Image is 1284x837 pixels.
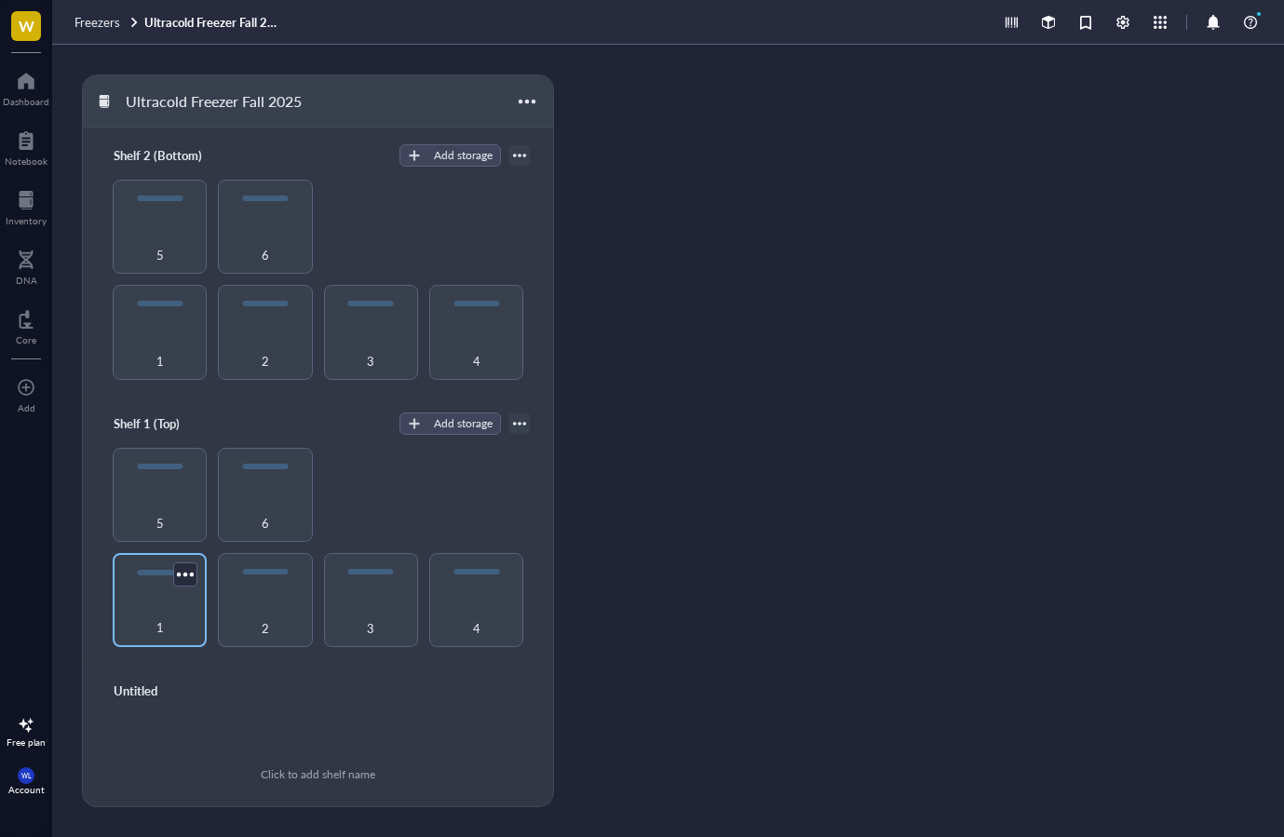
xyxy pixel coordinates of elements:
a: Dashboard [3,66,49,107]
div: DNA [16,275,37,286]
a: Notebook [5,126,47,167]
span: 3 [367,618,374,639]
div: Add storage [434,415,493,432]
div: Untitled [105,678,217,704]
a: Inventory [6,185,47,226]
div: Click to add shelf name [261,766,375,783]
a: Ultracold Freezer Fall 2025 [144,14,284,31]
span: WL [21,772,31,779]
span: 2 [262,618,269,639]
div: Inventory [6,215,47,226]
a: DNA [16,245,37,286]
div: Account [8,784,45,795]
span: 6 [262,245,269,265]
div: Free plan [7,736,46,748]
div: Ultracold Freezer Fall 2025 [117,86,310,117]
span: 2 [262,351,269,371]
a: Core [16,304,36,345]
span: 4 [473,351,480,371]
button: Add storage [399,412,501,435]
span: 4 [473,618,480,639]
div: Notebook [5,155,47,167]
div: Add storage [434,147,493,164]
div: Dashboard [3,96,49,107]
button: Add storage [399,144,501,167]
div: Shelf 2 (Bottom) [105,142,217,169]
span: Freezers [74,13,120,31]
span: 5 [156,245,164,265]
span: 6 [262,513,269,533]
span: W [19,14,34,37]
span: 5 [156,513,164,533]
div: Shelf 1 (Top) [105,411,217,437]
div: Core [16,334,36,345]
a: Freezers [74,14,141,31]
span: 1 [156,617,164,638]
div: Add [18,402,35,413]
span: 3 [367,351,374,371]
span: 1 [156,351,164,371]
